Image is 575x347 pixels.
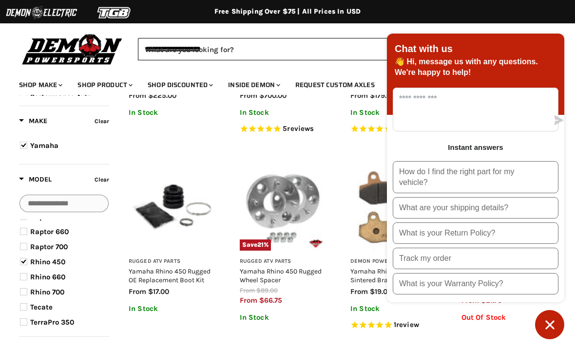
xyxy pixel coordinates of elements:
span: Rhino 450 [30,257,65,266]
img: TGB Logo 2 [78,3,151,22]
a: Shop Discounted [140,75,219,95]
a: Yamaha Rhino 450 Rugged Wheel SpacerSave21% [240,164,326,251]
span: Rhino 660 [30,273,65,281]
span: Save % [240,239,271,250]
a: Request Custom Axles [288,75,382,95]
span: $89.00 [256,287,278,294]
a: Shop Product [70,75,138,95]
form: Product [138,38,460,60]
img: Yamaha Rhino 450 Rugged Wheel Spacer [240,164,326,251]
button: Filter by Make [19,116,47,128]
p: In Stock [350,109,437,117]
span: Make [19,117,47,125]
span: from [240,287,255,294]
h3: Rugged ATV Parts [129,258,215,265]
span: Rated 5.0 out of 5 stars 5 reviews [240,124,326,134]
span: reviews [287,124,314,133]
button: Clear filter by Make [92,116,109,129]
input: Search Options [19,195,109,212]
span: 21 [257,241,264,248]
ul: Main menu [12,71,548,95]
span: from [129,287,146,296]
span: from [350,91,368,100]
a: Inside Demon [221,75,286,95]
span: $700.00 [259,91,287,100]
span: Yamaha [30,141,58,150]
a: Yamaha Rhino 450 Rugged Wheel Spacer [240,267,322,284]
inbox-online-store-chat: Shopify online store chat [384,34,567,339]
span: $179.00 [370,91,395,100]
p: In Stock [350,305,437,313]
span: Model [19,175,52,183]
span: 5 reviews [283,124,314,133]
span: Rhino 700 [30,288,64,296]
span: Tecate [30,303,53,311]
input: When autocomplete results are available use up and down arrows to review and enter to select [138,38,434,60]
p: In Stock [240,109,326,117]
span: from [240,91,257,100]
span: Rated 5.0 out of 5 stars 1 reviews [350,320,437,330]
span: $225.00 [148,91,176,100]
span: from [129,91,146,100]
a: Shop Make [12,75,68,95]
a: Yamaha Rhino 450 Rugged OE Replacement Boot Kit [129,267,211,284]
span: from [240,296,257,305]
img: Demon Powersports [19,32,126,66]
button: Filter by Model [19,175,52,187]
span: Rated 5.0 out of 5 stars 1 reviews [350,124,437,134]
img: Demon Electric Logo 2 [5,3,78,22]
h3: Demon Powersports [350,258,437,265]
span: $19.00 [370,287,392,296]
span: from [350,287,368,296]
img: Yamaha Rhino 450 Rugged OE Replacement Boot Kit [129,164,215,251]
p: In Stock [129,109,215,117]
span: $17.00 [148,287,169,296]
h3: Rugged ATV Parts [240,258,326,265]
p: In Stock [240,313,326,322]
span: Raptor 660 [30,227,69,236]
a: Yamaha Rhino 450 Demon Sintered Brake Pads [350,267,431,284]
span: TerraPro 350 [30,318,74,327]
p: In Stock [129,305,215,313]
span: Raptor 700 [30,242,68,251]
span: $66.75 [259,296,282,305]
button: Clear filter by Model [92,174,109,187]
img: Yamaha Rhino 450 Demon Sintered Brake Pads [350,164,437,251]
